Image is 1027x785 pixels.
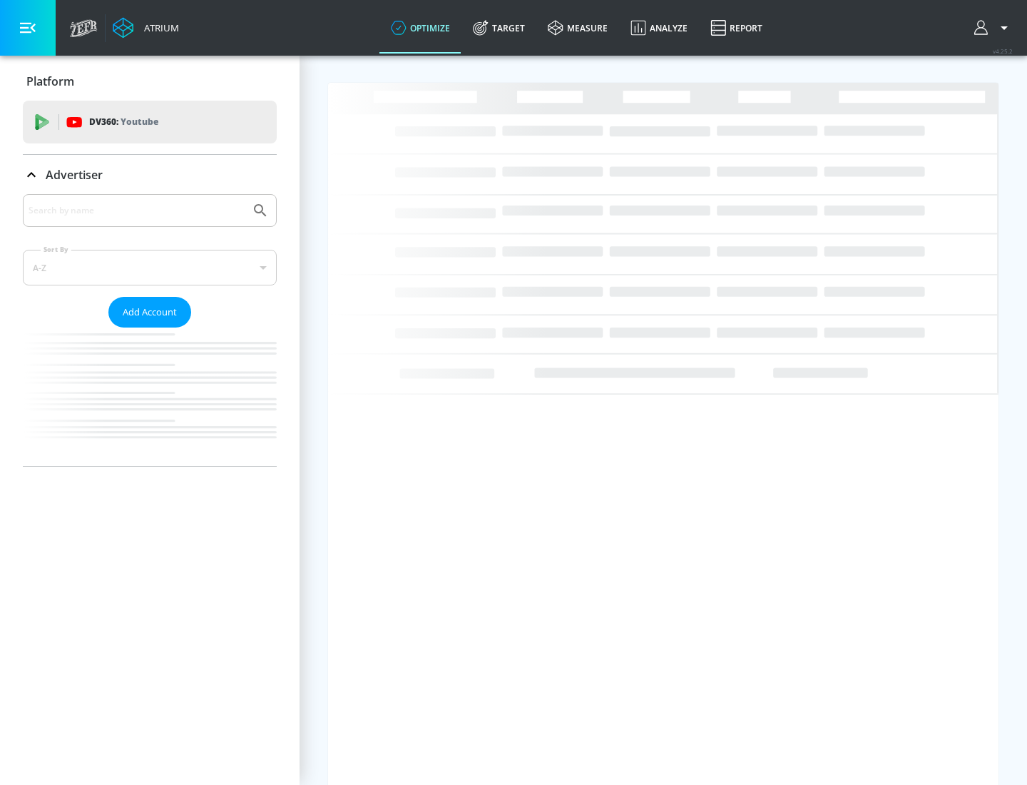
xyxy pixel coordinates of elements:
p: Platform [26,74,74,89]
div: DV360: Youtube [23,101,277,143]
div: Advertiser [23,155,277,195]
span: Add Account [123,304,177,320]
p: Advertiser [46,167,103,183]
a: Target [461,2,536,54]
nav: list of Advertiser [23,328,277,466]
p: Youtube [121,114,158,129]
div: A-Z [23,250,277,285]
div: Advertiser [23,194,277,466]
a: Report [699,2,774,54]
span: v 4.25.2 [993,47,1013,55]
div: Atrium [138,21,179,34]
a: Analyze [619,2,699,54]
a: Atrium [113,17,179,39]
div: Platform [23,61,277,101]
label: Sort By [41,245,71,254]
input: Search by name [29,201,245,220]
a: optimize [379,2,461,54]
a: measure [536,2,619,54]
button: Add Account [108,297,191,328]
p: DV360: [89,114,158,130]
